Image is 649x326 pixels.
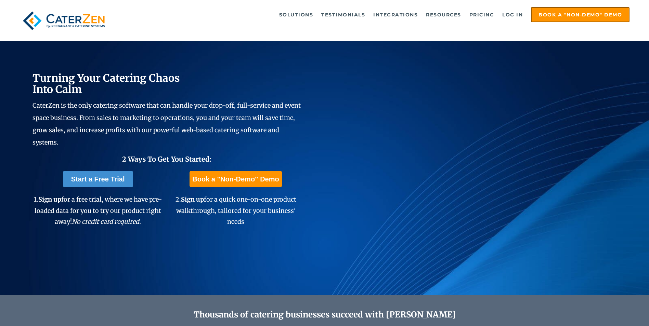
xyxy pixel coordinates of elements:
span: Turning Your Catering Chaos Into Calm [33,71,180,96]
span: Sign up [181,195,204,203]
a: Resources [423,8,465,22]
div: Navigation Menu [124,7,629,22]
a: Book a "Non-Demo" Demo [531,7,629,22]
a: Start a Free Trial [63,171,133,187]
a: Testimonials [318,8,368,22]
span: 2 Ways To Get You Started: [122,155,211,163]
a: Integrations [370,8,421,22]
img: caterzen [20,7,108,34]
a: Book a "Non-Demo" Demo [190,171,282,187]
span: Sign up [38,195,61,203]
em: No credit card required. [72,218,141,226]
a: Pricing [466,8,498,22]
h2: Thousands of catering businesses succeed with [PERSON_NAME] [65,310,584,320]
span: 2. for a quick one-on-one product walkthrough, tailored for your business' needs [176,195,296,226]
a: Solutions [276,8,317,22]
span: 1. for a free trial, where we have pre-loaded data for you to try our product right away! [34,195,162,226]
span: CaterZen is the only catering software that can handle your drop-off, full-service and event spac... [33,101,301,146]
a: Log in [499,8,526,22]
